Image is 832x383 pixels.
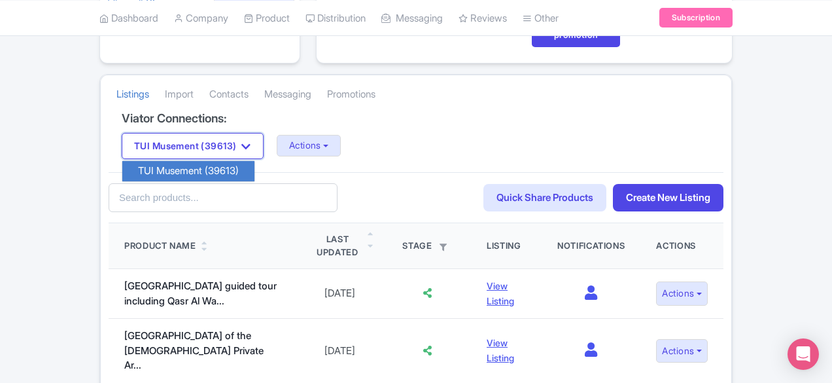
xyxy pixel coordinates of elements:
[440,244,447,251] i: Filter by stage
[788,338,819,370] div: Open Intercom Messenger
[656,282,708,306] button: Actions
[264,77,311,113] a: Messaging
[122,133,264,159] button: TUI Musement (39613)
[209,77,249,113] a: Contacts
[277,135,341,156] button: Actions
[487,337,514,363] a: View Listing
[313,233,362,259] div: Last Updated
[471,223,542,269] th: Listing
[124,280,277,307] a: [GEOGRAPHIC_DATA] guided tour including Qasr Al Wa...
[109,183,338,213] input: Search products...
[124,240,196,253] div: Product Name
[542,223,640,269] th: Notifications
[297,269,383,319] td: [DATE]
[483,184,606,212] a: Quick Share Products
[327,77,375,113] a: Promotions
[122,112,710,125] h4: Viator Connections:
[124,329,264,371] a: [GEOGRAPHIC_DATA] of the [DEMOGRAPHIC_DATA] Private Ar...
[487,280,514,306] a: View Listing
[613,184,723,212] a: Create New Listing
[656,339,708,363] button: Actions
[659,8,733,27] a: Subscription
[122,161,254,181] a: TUI Musement (39613)
[399,240,455,253] div: Stage
[640,223,723,269] th: Actions
[116,77,149,113] a: Listings
[165,77,194,113] a: Import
